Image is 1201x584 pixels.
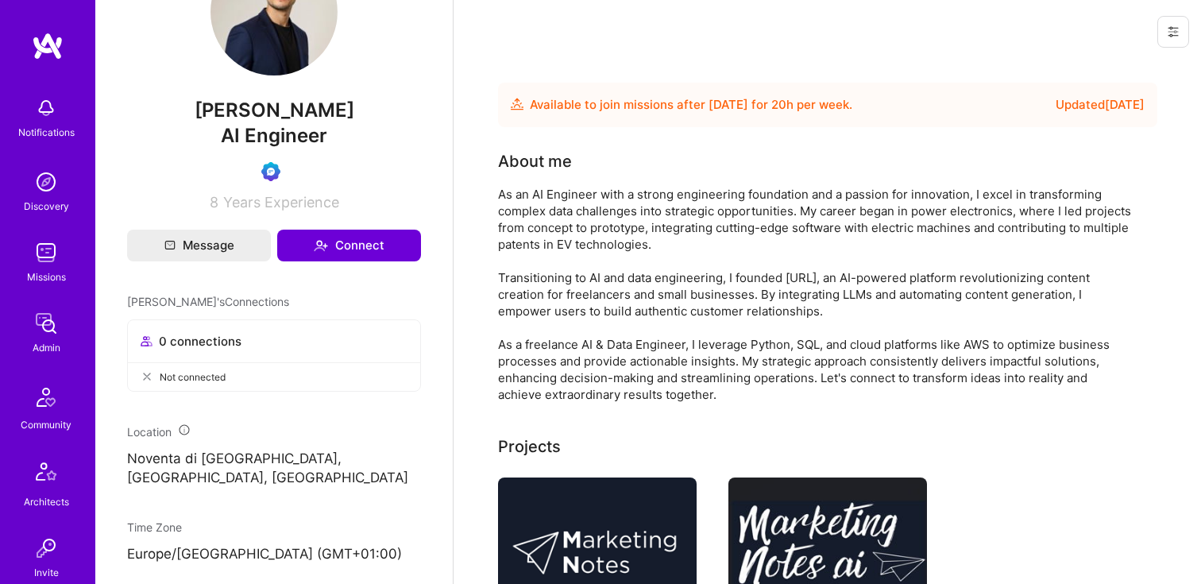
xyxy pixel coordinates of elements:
img: Availability [511,98,523,110]
button: Connect [277,230,421,261]
span: Years Experience [223,194,339,211]
div: Community [21,416,71,433]
img: admin teamwork [30,307,62,339]
span: 0 connections [159,333,241,350]
div: Available to join missions after [DATE] for h per week . [530,95,852,114]
div: Projects [498,435,561,458]
div: As an AI Engineer with a strong engineering foundation and a passion for innovation, I excel in t... [498,186,1133,403]
img: Evaluation Call Booked [261,162,280,181]
button: 0 connectionsNot connected [127,319,421,392]
div: Updated [DATE] [1056,95,1145,114]
div: Notifications [18,124,75,141]
p: Noventa di [GEOGRAPHIC_DATA], [GEOGRAPHIC_DATA], [GEOGRAPHIC_DATA] [127,450,421,488]
div: Architects [24,493,69,510]
i: icon Collaborator [141,335,153,347]
span: Time Zone [127,520,182,534]
span: [PERSON_NAME] [127,99,421,122]
img: logo [32,32,64,60]
img: teamwork [30,237,62,269]
div: About me [498,149,572,173]
img: discovery [30,166,62,198]
i: icon Mail [164,240,176,251]
p: Europe/[GEOGRAPHIC_DATA] (GMT+01:00 ) [127,545,421,564]
span: AI Engineer [221,124,327,147]
i: icon CloseGray [141,370,153,383]
img: Invite [30,532,62,564]
div: Location [127,423,421,440]
span: Not connected [160,369,226,385]
div: Missions [27,269,66,285]
span: 20 [771,97,786,112]
img: Community [27,378,65,416]
button: Message [127,230,271,261]
span: [PERSON_NAME]'s Connections [127,293,289,310]
img: bell [30,92,62,124]
i: icon Connect [314,238,328,253]
div: Invite [34,564,59,581]
img: Architects [27,455,65,493]
div: Discovery [24,198,69,215]
div: Admin [33,339,60,356]
span: 8 [210,194,218,211]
